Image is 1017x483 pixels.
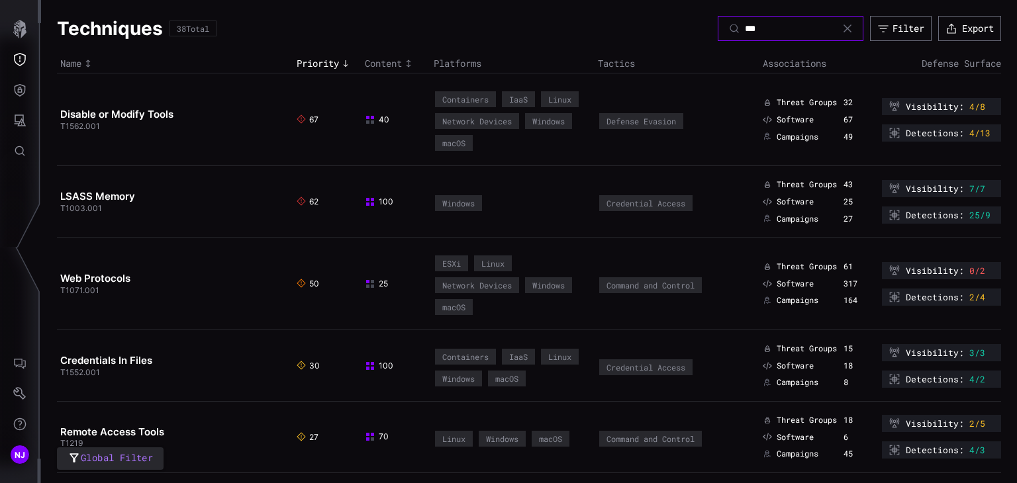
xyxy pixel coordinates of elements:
[844,279,861,289] div: 317
[60,438,83,448] span: T1219
[844,432,861,443] div: 6
[969,292,985,302] span: 2/4
[777,97,837,108] span: Threat Groups
[777,279,814,289] span: Software
[532,117,565,125] div: Windows
[844,415,861,425] div: 18
[844,295,861,306] div: 164
[365,431,389,442] span: 70
[777,343,837,354] span: Threat Groups
[442,95,489,103] div: Containers
[60,367,100,377] span: T1552.001
[844,114,861,125] div: 67
[297,279,319,289] span: 50
[481,259,505,267] div: Linux
[969,210,991,220] span: 25/9
[60,285,99,295] span: T1071.001
[906,418,964,429] span: Visibility :
[969,445,985,455] span: 4/3
[969,374,985,384] span: 4/2
[606,199,685,207] div: Credential Access
[442,281,512,289] div: Network Devices
[486,435,518,443] div: Windows
[969,183,985,194] span: 7/7
[870,16,932,41] button: Filter
[297,58,339,69] span: Priority
[539,435,562,443] div: macOS
[365,361,393,371] span: 100
[844,261,861,272] div: 61
[906,445,964,455] span: Detections :
[365,197,393,207] span: 100
[548,353,571,361] div: Linux
[777,415,837,425] span: Threat Groups
[57,447,164,470] button: Global Filter
[777,295,818,306] span: Campaigns
[922,57,1001,69] span: Defense Surface
[532,281,565,289] div: Windows
[442,353,489,361] div: Containers
[548,95,571,103] div: Linux
[442,259,461,267] div: ESXi
[365,279,388,289] span: 25
[777,449,818,459] span: Campaigns
[606,435,695,443] div: Command and Control
[906,183,964,194] span: Visibility :
[60,272,130,285] a: Web Protocols
[442,117,512,125] div: Network Devices
[906,265,964,276] span: Visibility :
[906,210,964,220] span: Detections :
[15,448,26,462] span: NJ
[60,354,152,367] a: Credentials In Files
[81,450,153,466] span: Global Filter
[844,377,861,388] div: 8
[969,347,985,358] span: 3/3
[969,101,985,112] span: 4/8
[906,128,964,138] span: Detections :
[442,374,475,382] div: Windows
[938,16,1001,41] button: Export
[297,361,320,371] span: 30
[844,179,861,190] div: 43
[177,24,209,32] div: 38 Total
[777,361,814,371] span: Software
[763,57,826,69] span: Associations
[844,361,861,371] div: 18
[442,139,465,147] div: macOS
[777,179,837,190] span: Threat Groups
[297,432,318,443] span: 27
[60,425,164,438] a: Remote Access Tools
[509,353,528,361] div: IaaS
[777,377,818,388] span: Campaigns
[906,292,964,302] span: Detections :
[844,97,861,108] div: 32
[60,108,173,120] a: Disable or Modify Tools
[969,418,985,429] span: 2/5
[60,121,100,131] span: T1562.001
[495,374,518,382] div: macOS
[777,261,837,272] span: Threat Groups
[60,203,102,213] span: T1003.001
[365,58,427,69] div: Toggle sort direction
[777,132,818,142] span: Campaigns
[442,435,465,443] div: Linux
[606,363,685,371] div: Credential Access
[365,114,389,125] span: 40
[365,58,402,69] span: Content
[844,132,861,142] div: 49
[906,374,964,384] span: Detections :
[844,214,861,224] div: 27
[844,197,861,207] div: 25
[844,343,861,354] div: 15
[606,281,695,289] div: Command and Control
[777,214,818,224] span: Campaigns
[442,199,475,207] div: Windows
[893,22,924,34] div: Filter
[442,303,465,311] div: macOS
[598,57,635,69] span: Tactics
[969,128,991,138] span: 4/13
[434,57,481,69] span: Platforms
[297,58,359,69] div: Toggle sort direction
[906,347,964,358] span: Visibility :
[777,197,814,207] span: Software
